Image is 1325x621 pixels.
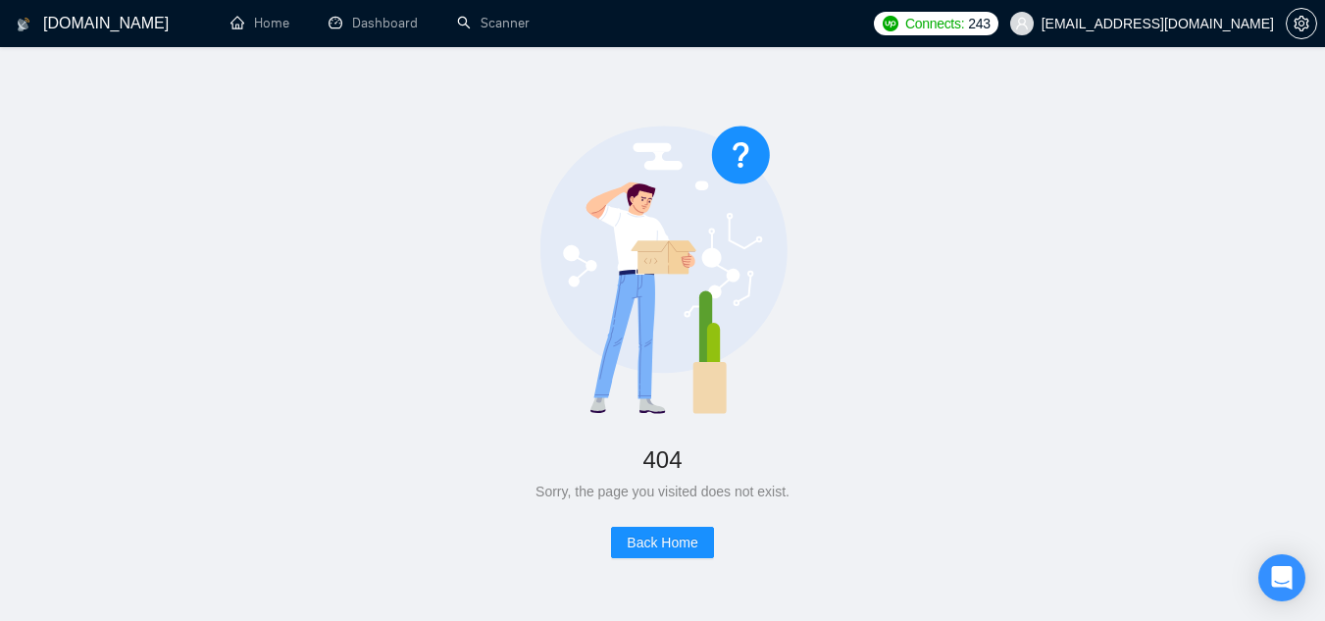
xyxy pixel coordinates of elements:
[1286,8,1317,39] button: setting
[611,527,713,558] button: Back Home
[457,15,530,31] a: searchScanner
[1015,17,1029,30] span: user
[230,15,289,31] a: homeHome
[905,13,964,34] span: Connects:
[1286,16,1317,31] a: setting
[63,439,1262,481] div: 404
[329,15,418,31] a: dashboardDashboard
[63,481,1262,502] div: Sorry, the page you visited does not exist.
[1258,554,1305,601] div: Open Intercom Messenger
[17,9,30,40] img: logo
[968,13,990,34] span: 243
[627,532,697,553] span: Back Home
[883,16,898,31] img: upwork-logo.png
[1287,16,1316,31] span: setting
